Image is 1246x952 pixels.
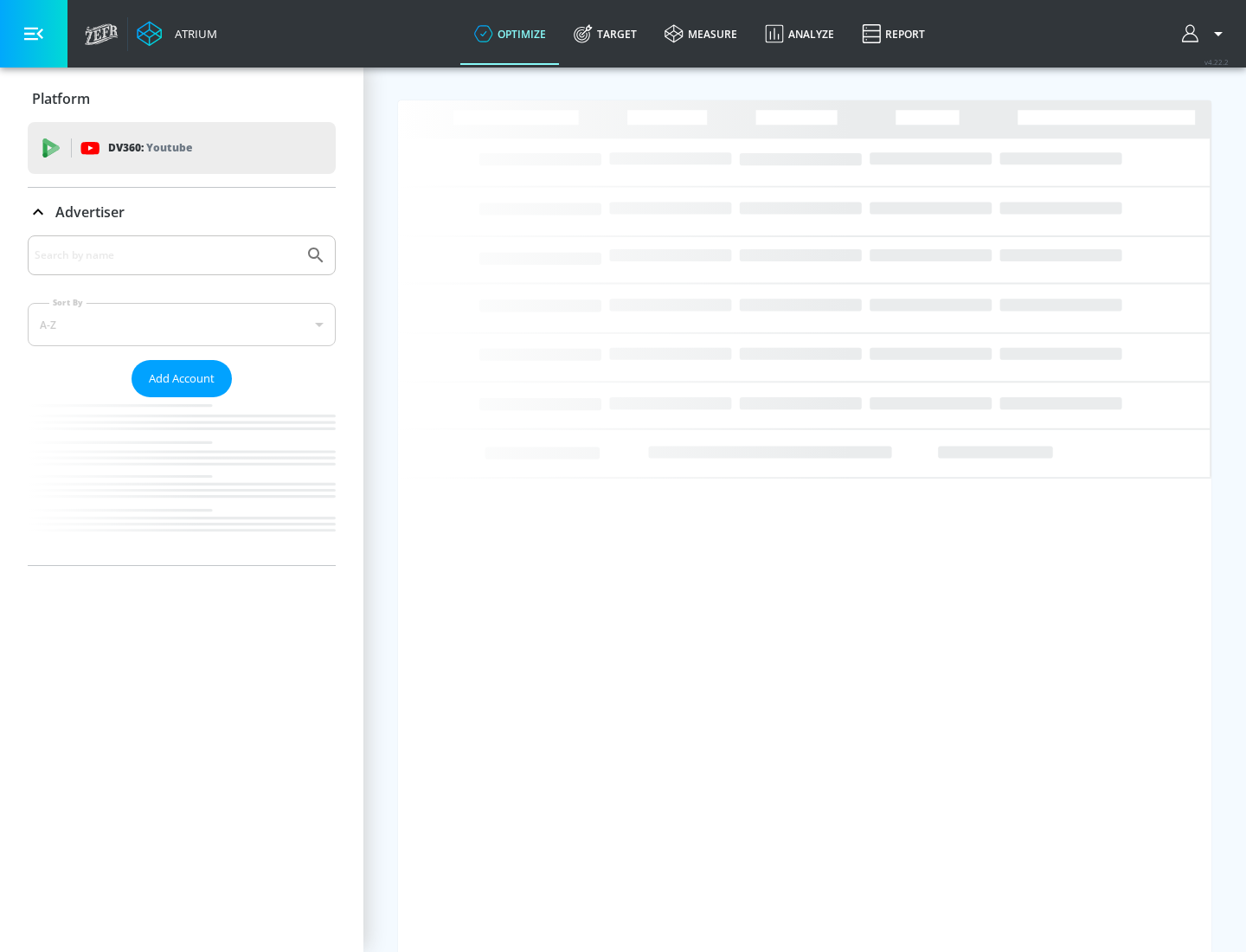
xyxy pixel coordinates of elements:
[651,3,751,65] a: measure
[848,3,939,65] a: Report
[32,89,90,108] p: Platform
[108,138,192,158] p: DV360:
[28,303,336,346] div: A-Z
[560,3,651,65] a: Target
[132,360,232,397] button: Add Account
[28,74,336,123] div: Platform
[146,138,192,157] p: Youtube
[460,3,560,65] a: optimize
[35,244,297,267] input: Search by name
[55,203,125,222] p: Advertiser
[168,26,217,42] div: Atrium
[149,369,215,389] span: Add Account
[28,235,336,565] div: Advertiser
[1204,57,1229,67] span: v 4.22.2
[28,188,336,236] div: Advertiser
[28,122,336,174] div: DV360: Youtube
[49,297,87,308] label: Sort By
[137,21,217,47] a: Atrium
[28,397,336,565] nav: list of Advertiser
[751,3,848,65] a: Analyze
